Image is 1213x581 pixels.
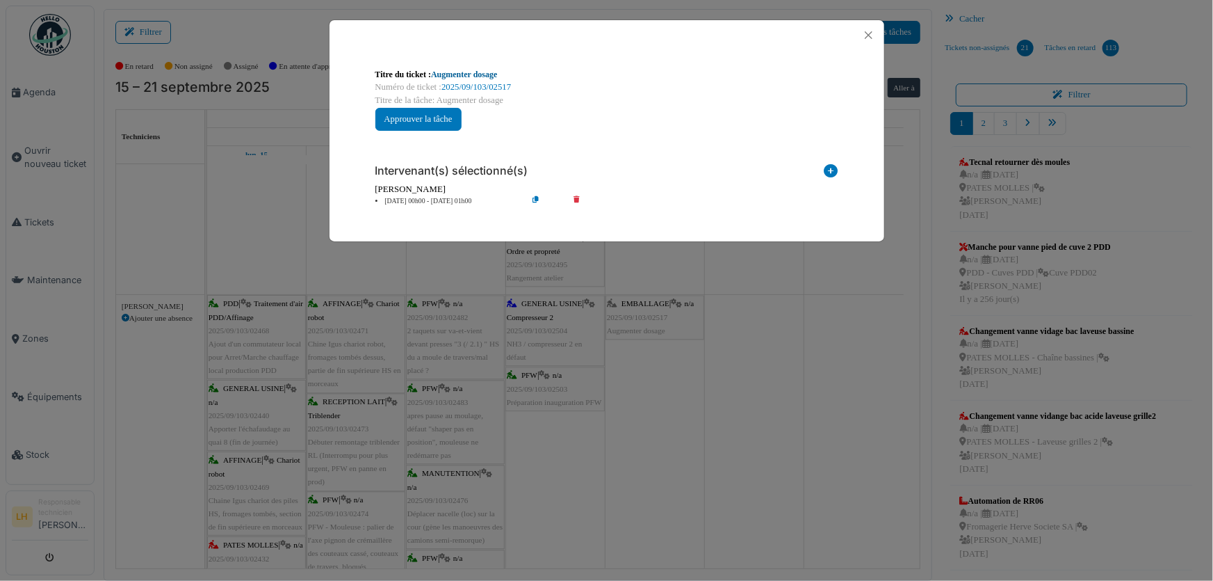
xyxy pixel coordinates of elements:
a: 2025/09/103/02517 [441,82,511,92]
li: [DATE] 00h00 - [DATE] 01h00 [368,196,528,207]
i: Ajouter [824,164,838,183]
h6: Intervenant(s) sélectionné(s) [375,164,528,177]
div: [PERSON_NAME] [375,183,838,196]
button: Approuver la tâche [375,108,462,131]
div: Numéro de ticket : [375,81,838,94]
div: Titre de la tâche: Augmenter dosage [375,94,838,107]
div: Titre du ticket : [375,68,838,81]
button: Close [859,26,878,45]
a: Augmenter dosage [431,70,497,79]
